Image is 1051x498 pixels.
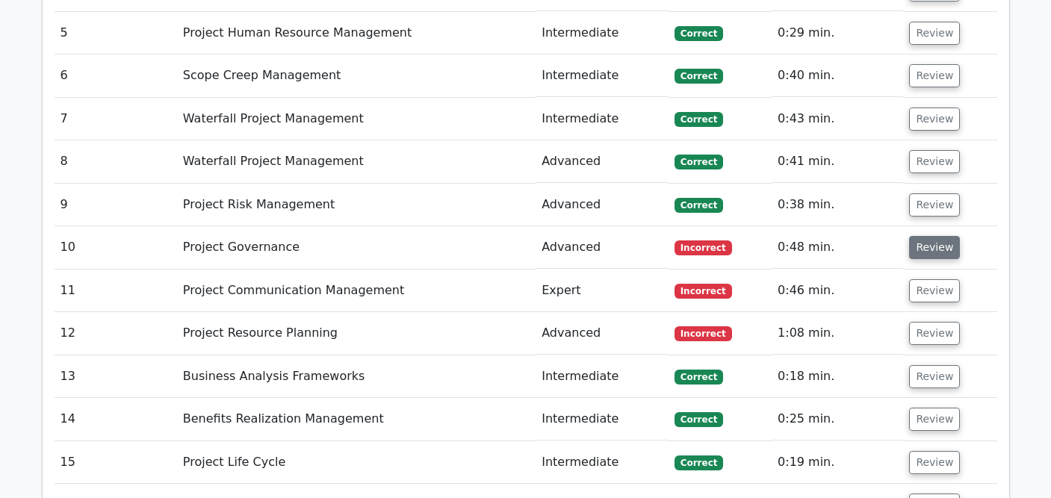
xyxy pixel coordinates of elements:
button: Review [909,322,960,345]
button: Review [909,279,960,302]
td: Intermediate [536,398,669,441]
td: 9 [55,184,177,226]
td: Waterfall Project Management [177,140,536,183]
td: 0:43 min. [772,98,903,140]
td: Project Resource Planning [177,312,536,355]
button: Review [909,193,960,217]
td: Advanced [536,226,669,269]
td: 13 [55,355,177,398]
td: 0:46 min. [772,270,903,312]
td: 0:41 min. [772,140,903,183]
td: 7 [55,98,177,140]
td: 0:18 min. [772,355,903,398]
td: 14 [55,398,177,441]
td: Business Analysis Frameworks [177,355,536,398]
td: 6 [55,55,177,97]
td: 0:38 min. [772,184,903,226]
td: 0:48 min. [772,226,903,269]
td: Project Risk Management [177,184,536,226]
td: Waterfall Project Management [177,98,536,140]
td: 0:25 min. [772,398,903,441]
span: Correct [675,198,723,213]
span: Correct [675,455,723,470]
td: Advanced [536,312,669,355]
button: Review [909,64,960,87]
td: Intermediate [536,355,669,398]
td: 0:29 min. [772,12,903,55]
td: 12 [55,312,177,355]
td: Intermediate [536,12,669,55]
button: Review [909,408,960,431]
td: Scope Creep Management [177,55,536,97]
button: Review [909,236,960,259]
span: Incorrect [675,240,732,255]
td: Intermediate [536,55,669,97]
td: 0:19 min. [772,441,903,484]
span: Correct [675,26,723,41]
span: Correct [675,155,723,169]
span: Correct [675,112,723,127]
button: Review [909,108,960,131]
td: Expert [536,270,669,312]
span: Correct [675,370,723,385]
button: Review [909,451,960,474]
td: Intermediate [536,98,669,140]
td: 0:40 min. [772,55,903,97]
span: Incorrect [675,284,732,299]
td: Advanced [536,140,669,183]
td: 10 [55,226,177,269]
button: Review [909,22,960,45]
td: 5 [55,12,177,55]
td: Intermediate [536,441,669,484]
td: 15 [55,441,177,484]
td: Project Human Resource Management [177,12,536,55]
td: 11 [55,270,177,312]
td: 8 [55,140,177,183]
td: Project Governance [177,226,536,269]
td: Project Communication Management [177,270,536,312]
span: Correct [675,69,723,84]
button: Review [909,150,960,173]
button: Review [909,365,960,388]
td: 1:08 min. [772,312,903,355]
span: Incorrect [675,326,732,341]
td: Benefits Realization Management [177,398,536,441]
span: Correct [675,412,723,427]
td: Advanced [536,184,669,226]
td: Project Life Cycle [177,441,536,484]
